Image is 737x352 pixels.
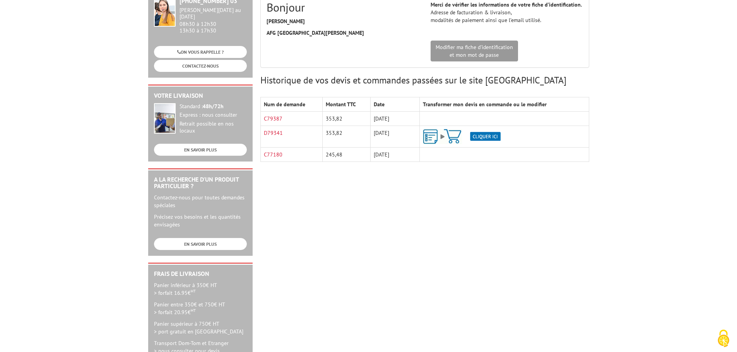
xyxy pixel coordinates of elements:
[423,129,501,144] img: ajout-vers-panier.png
[267,29,364,36] strong: AFG [GEOGRAPHIC_DATA][PERSON_NAME]
[154,309,196,316] span: > forfait 20.95€
[154,301,247,316] p: Panier entre 350€ et 750€ HT
[264,129,283,136] a: D79341
[154,328,243,335] span: > port gratuit en [GEOGRAPHIC_DATA]
[154,289,196,296] span: > forfait 16.95€
[180,121,247,134] div: Retrait possible en nos locaux
[431,41,518,61] a: Modifier ma fiche d'identificationet mon mot de passe
[370,112,419,126] td: [DATE]
[267,18,305,25] strong: [PERSON_NAME]
[370,126,419,148] td: [DATE]
[431,1,583,24] p: Adresse de facturation & livraison, modalités de paiement ainsi que l’email utilisé.
[154,320,247,335] p: Panier supérieur à 750€ HT
[323,148,370,162] td: 245,48
[154,103,176,134] img: widget-livraison.jpg
[180,112,247,119] div: Express : nous consulter
[154,194,247,209] p: Contactez-nous pour toutes demandes spéciales
[323,97,370,112] th: Montant TTC
[264,151,282,158] a: C77180
[180,103,247,110] div: Standard :
[154,238,247,250] a: EN SAVOIR PLUS
[267,1,419,14] h2: Bonjour
[420,97,589,112] th: Transformer mon devis en commande ou le modifier
[370,148,419,162] td: [DATE]
[191,308,196,313] sup: HT
[264,115,282,122] a: C79387
[180,7,247,34] div: 08h30 à 12h30 13h30 à 17h30
[154,46,247,58] a: ON VOUS RAPPELLE ?
[370,97,419,112] th: Date
[260,97,323,112] th: Num de demande
[710,326,737,352] button: Cookies (fenêtre modale)
[191,288,196,294] sup: HT
[203,103,224,110] strong: 48h/72h
[323,112,370,126] td: 353,82
[154,92,247,99] h2: Votre livraison
[154,270,247,277] h2: Frais de Livraison
[180,7,247,20] div: [PERSON_NAME][DATE] au [DATE]
[260,75,589,85] h3: Historique de vos devis et commandes passées sur le site [GEOGRAPHIC_DATA]
[323,126,370,148] td: 353,82
[431,1,582,8] strong: Merci de vérifier les informations de votre fiche d’identification.
[154,144,247,156] a: EN SAVOIR PLUS
[714,329,733,348] img: Cookies (fenêtre modale)
[154,213,247,228] p: Précisez vos besoins et les quantités envisagées
[154,60,247,72] a: CONTACTEZ-NOUS
[154,281,247,297] p: Panier inférieur à 350€ HT
[154,176,247,190] h2: A la recherche d'un produit particulier ?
